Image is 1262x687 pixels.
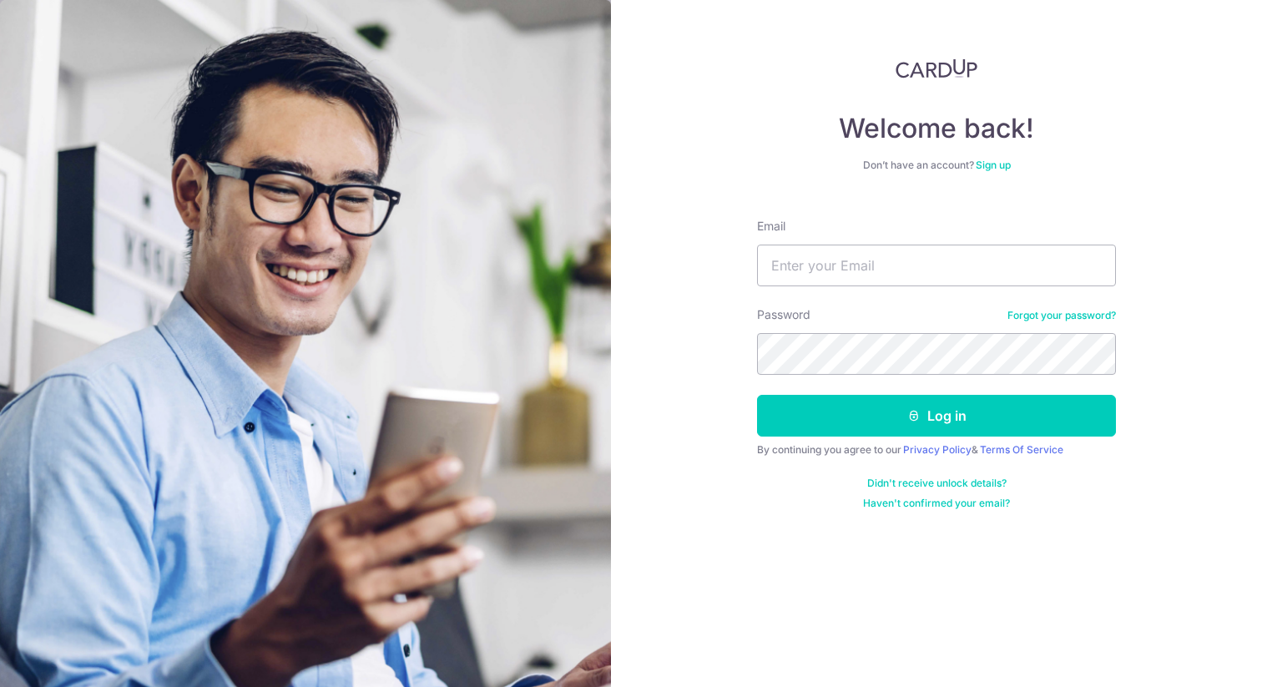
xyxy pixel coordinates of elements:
[757,159,1116,172] div: Don’t have an account?
[757,245,1116,286] input: Enter your Email
[863,497,1010,510] a: Haven't confirmed your email?
[980,443,1063,456] a: Terms Of Service
[757,395,1116,437] button: Log in
[757,218,785,235] label: Email
[976,159,1011,171] a: Sign up
[896,58,977,78] img: CardUp Logo
[1007,309,1116,322] a: Forgot your password?
[757,306,810,323] label: Password
[867,477,1007,490] a: Didn't receive unlock details?
[757,112,1116,145] h4: Welcome back!
[903,443,972,456] a: Privacy Policy
[757,443,1116,457] div: By continuing you agree to our &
